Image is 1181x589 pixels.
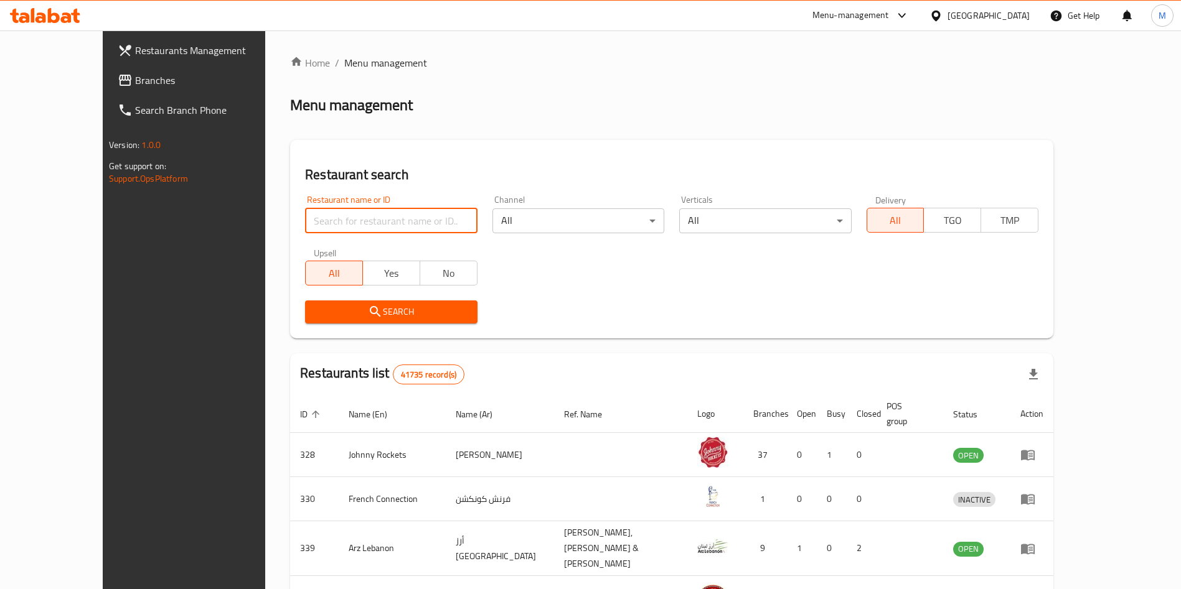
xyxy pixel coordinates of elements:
[141,137,161,153] span: 1.0.0
[1020,541,1043,556] div: Menu
[290,433,339,477] td: 328
[1019,359,1048,389] div: Export file
[393,369,464,381] span: 41735 record(s)
[305,300,477,323] button: Search
[697,481,728,512] img: French Connection
[948,9,1030,22] div: [GEOGRAPHIC_DATA]
[492,208,664,233] div: All
[986,211,1033,230] span: TMP
[290,477,339,521] td: 330
[290,55,1053,70] nav: breadcrumb
[953,493,995,507] span: INACTIVE
[1020,491,1043,506] div: Menu
[362,261,420,285] button: Yes
[290,95,413,115] h2: Menu management
[1010,395,1053,433] th: Action
[817,477,847,521] td: 0
[953,448,984,463] span: OPEN
[1159,9,1166,22] span: M
[847,433,877,477] td: 0
[135,103,290,118] span: Search Branch Phone
[135,73,290,88] span: Branches
[135,43,290,58] span: Restaurants Management
[817,433,847,477] td: 1
[300,364,464,384] h2: Restaurants list
[108,95,300,125] a: Search Branch Phone
[953,492,995,507] div: INACTIVE
[305,208,477,233] input: Search for restaurant name or ID..
[108,35,300,65] a: Restaurants Management
[953,448,984,463] div: OPEN
[743,433,787,477] td: 37
[787,477,817,521] td: 0
[425,264,473,282] span: No
[311,264,358,282] span: All
[456,407,509,422] span: Name (Ar)
[981,208,1038,233] button: TMP
[290,55,330,70] a: Home
[679,208,851,233] div: All
[305,261,363,285] button: All
[108,65,300,95] a: Branches
[368,264,415,282] span: Yes
[446,521,554,576] td: أرز [GEOGRAPHIC_DATA]
[847,477,877,521] td: 0
[564,407,618,422] span: Ref. Name
[420,261,478,285] button: No
[953,542,984,556] span: OPEN
[787,521,817,576] td: 1
[743,521,787,576] td: 9
[314,248,337,257] label: Upsell
[787,433,817,477] td: 0
[847,395,877,433] th: Closed
[305,165,1038,184] h2: Restaurant search
[887,399,928,429] span: POS group
[817,395,847,433] th: Busy
[697,531,728,562] img: Arz Lebanon
[315,304,467,320] span: Search
[847,521,877,576] td: 2
[923,208,981,233] button: TGO
[867,208,925,233] button: All
[339,433,446,477] td: Johnny Rockets
[300,407,324,422] span: ID
[953,542,984,557] div: OPEN
[344,55,427,70] span: Menu management
[687,395,743,433] th: Logo
[339,477,446,521] td: French Connection
[290,521,339,576] td: 339
[953,407,994,422] span: Status
[1020,447,1043,462] div: Menu
[446,433,554,477] td: [PERSON_NAME]
[335,55,339,70] li: /
[787,395,817,433] th: Open
[339,521,446,576] td: Arz Lebanon
[875,195,906,204] label: Delivery
[697,437,728,468] img: Johnny Rockets
[109,137,139,153] span: Version:
[109,170,188,187] a: Support.OpsPlatform
[812,8,889,23] div: Menu-management
[929,211,976,230] span: TGO
[393,364,464,384] div: Total records count
[349,407,403,422] span: Name (En)
[817,521,847,576] td: 0
[446,477,554,521] td: فرنش كونكشن
[554,521,688,576] td: [PERSON_NAME],[PERSON_NAME] & [PERSON_NAME]
[109,158,166,174] span: Get support on:
[743,395,787,433] th: Branches
[743,477,787,521] td: 1
[872,211,920,230] span: All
